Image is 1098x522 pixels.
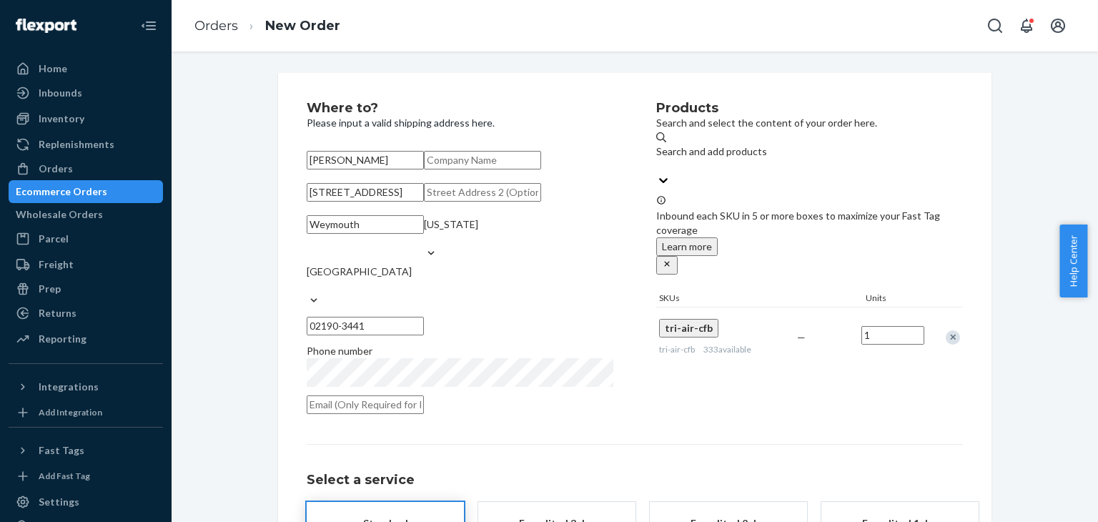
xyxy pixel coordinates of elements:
div: Inventory [39,112,84,126]
div: Units [863,292,927,307]
input: City [307,215,424,234]
button: Open account menu [1044,11,1072,40]
button: Integrations [9,375,163,398]
div: Freight [39,257,74,272]
h2: Where to? [307,102,613,116]
button: Fast Tags [9,439,163,462]
a: Replenishments [9,133,163,156]
div: Inbound each SKU in 5 or more boxes to maximize your Fast Tag coverage [656,194,963,275]
a: Ecommerce Orders [9,180,163,203]
div: Replenishments [39,137,114,152]
input: ZIP Code [307,317,424,335]
input: Email (Only Required for International) [307,395,424,414]
div: [US_STATE] [424,217,478,232]
div: Returns [39,306,76,320]
a: Add Fast Tag [9,468,163,485]
button: Help Center [1059,225,1087,297]
div: SKUs [656,292,863,307]
div: Orders [39,162,73,176]
img: Flexport logo [16,19,76,33]
button: close [656,256,678,275]
a: Add Integration [9,404,163,421]
a: Settings [9,491,163,513]
a: Reporting [9,328,163,350]
h1: Select a service [307,473,963,488]
a: Inbounds [9,82,163,104]
button: tri-air-cfb [659,319,718,338]
button: Learn more [656,237,718,256]
div: Search and add products [656,144,767,159]
div: [GEOGRAPHIC_DATA] [307,265,412,279]
div: Add Fast Tag [39,470,90,482]
p: Search and select the content of your order here. [656,116,963,130]
a: Wholesale Orders [9,203,163,226]
input: [GEOGRAPHIC_DATA] [307,279,308,293]
input: [US_STATE] [424,232,425,246]
div: Wholesale Orders [16,207,103,222]
div: Integrations [39,380,99,394]
a: Parcel [9,227,163,250]
a: Orders [9,157,163,180]
div: Fast Tags [39,443,84,458]
span: Phone number [307,345,372,357]
span: tri-air-cfb [659,344,695,355]
input: Quantity [861,326,924,345]
span: tri-air-cfb [665,322,713,334]
h2: Products [656,102,963,116]
div: Prep [39,282,61,296]
a: Home [9,57,163,80]
a: Freight [9,253,163,276]
div: Add Integration [39,406,102,418]
button: Open Search Box [981,11,1009,40]
a: New Order [265,18,340,34]
input: Street Address [307,183,424,202]
input: Street Address 2 (Optional) [424,183,541,202]
span: — [797,331,806,343]
a: Orders [194,18,238,34]
div: Home [39,61,67,76]
ol: breadcrumbs [183,5,352,47]
div: Parcel [39,232,69,246]
div: Settings [39,495,79,509]
input: First & Last Name [307,151,424,169]
input: Company Name [424,151,541,169]
span: 333 available [703,344,751,355]
input: Search and add products [656,159,658,173]
button: Open notifications [1012,11,1041,40]
a: Returns [9,302,163,325]
div: Ecommerce Orders [16,184,107,199]
div: Inbounds [39,86,82,100]
a: Prep [9,277,163,300]
p: Please input a valid shipping address here. [307,116,613,130]
a: Inventory [9,107,163,130]
div: Reporting [39,332,86,346]
div: Remove Item [946,330,960,345]
button: Close Navigation [134,11,163,40]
